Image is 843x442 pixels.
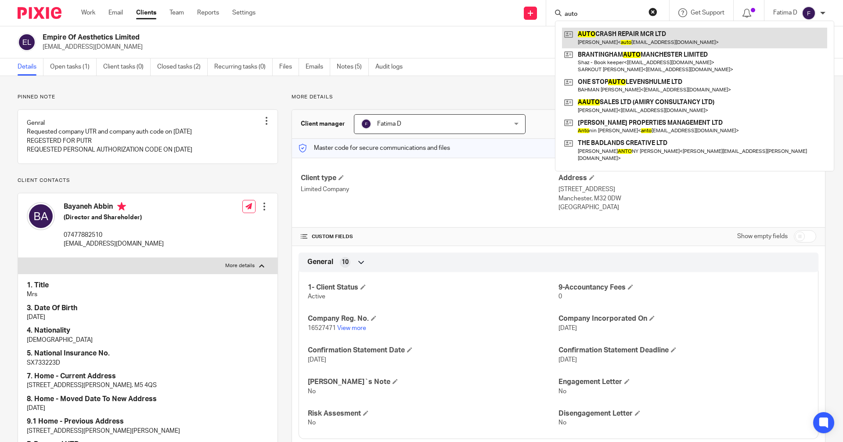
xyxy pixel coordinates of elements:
[308,314,558,323] h4: Company Reg. No.
[18,7,61,19] img: Pixie
[558,409,809,418] h4: Disengagement Letter
[308,388,316,395] span: No
[691,10,724,16] span: Get Support
[27,202,55,230] img: svg%3E
[558,293,562,300] span: 0
[564,11,643,18] input: Search
[27,427,269,435] p: [STREET_ADDRESS][PERSON_NAME][PERSON_NAME]
[18,58,43,76] a: Details
[558,346,809,355] h4: Confirmation Statement Deadline
[232,8,256,17] a: Settings
[361,119,371,129] img: svg%3E
[27,417,269,426] h4: 9.1 Home - Previous Address
[558,377,809,387] h4: Engagement Letter
[307,257,333,267] span: General
[108,8,123,17] a: Email
[197,8,219,17] a: Reports
[27,281,269,290] h4: 1. Title
[558,325,577,331] span: [DATE]
[27,404,269,413] p: [DATE]
[802,6,816,20] img: svg%3E
[648,7,657,16] button: Clear
[773,8,797,17] p: Fatima D
[558,174,816,183] h4: Address
[136,8,156,17] a: Clients
[27,359,269,367] p: SX733223D
[337,325,366,331] a: View more
[558,203,816,212] p: [GEOGRAPHIC_DATA]
[337,58,369,76] a: Notes (5)
[306,58,330,76] a: Emails
[27,304,269,313] h4: 3. Date Of Birth
[64,239,164,248] p: [EMAIL_ADDRESS][DOMAIN_NAME]
[27,326,269,335] h4: 4. Nationality
[377,121,401,127] span: Fatima D
[43,33,573,42] h2: Empire Of Aesthetics Limited
[558,388,566,395] span: No
[308,346,558,355] h4: Confirmation Statement Date
[292,94,825,101] p: More details
[558,185,816,194] p: [STREET_ADDRESS]
[308,377,558,387] h4: [PERSON_NAME]`s Note
[27,290,269,299] p: Mrs
[27,313,269,322] p: [DATE]
[50,58,97,76] a: Open tasks (1)
[279,58,299,76] a: Files
[64,202,164,213] h4: Bayaneh Abbin
[558,194,816,203] p: Manchester, M32 0DW
[157,58,208,76] a: Closed tasks (2)
[737,232,788,241] label: Show empty fields
[342,258,349,267] span: 10
[558,357,577,363] span: [DATE]
[169,8,184,17] a: Team
[117,202,126,211] i: Primary
[301,120,345,128] h3: Client manager
[18,33,36,51] img: svg%3E
[308,409,558,418] h4: Risk Assesment
[27,372,269,381] h4: 7. Home - Current Address
[27,336,269,344] p: [DEMOGRAPHIC_DATA]
[81,8,95,17] a: Work
[558,420,566,426] span: No
[214,58,273,76] a: Recurring tasks (0)
[27,381,269,390] p: [STREET_ADDRESS][PERSON_NAME]. M5 4QS
[64,231,164,239] p: 07477882510
[308,325,336,331] span: 16527471
[308,420,316,426] span: No
[375,58,409,76] a: Audit logs
[299,144,450,152] p: Master code for secure communications and files
[301,174,558,183] h4: Client type
[308,283,558,292] h4: 1- Client Status
[27,395,269,404] h4: 8. Home - Moved Date To New Address
[43,43,706,51] p: [EMAIL_ADDRESS][DOMAIN_NAME]
[301,185,558,194] p: Limited Company
[27,349,269,358] h4: 5. National Insurance No.
[301,233,558,240] h4: CUSTOM FIELDS
[308,293,325,300] span: Active
[225,262,255,269] p: More details
[308,357,326,363] span: [DATE]
[558,314,809,323] h4: Company Incorporated On
[18,94,278,101] p: Pinned note
[64,213,164,222] h5: (Director and Shareholder)
[18,177,278,184] p: Client contacts
[103,58,151,76] a: Client tasks (0)
[558,283,809,292] h4: 9-Accountancy Fees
